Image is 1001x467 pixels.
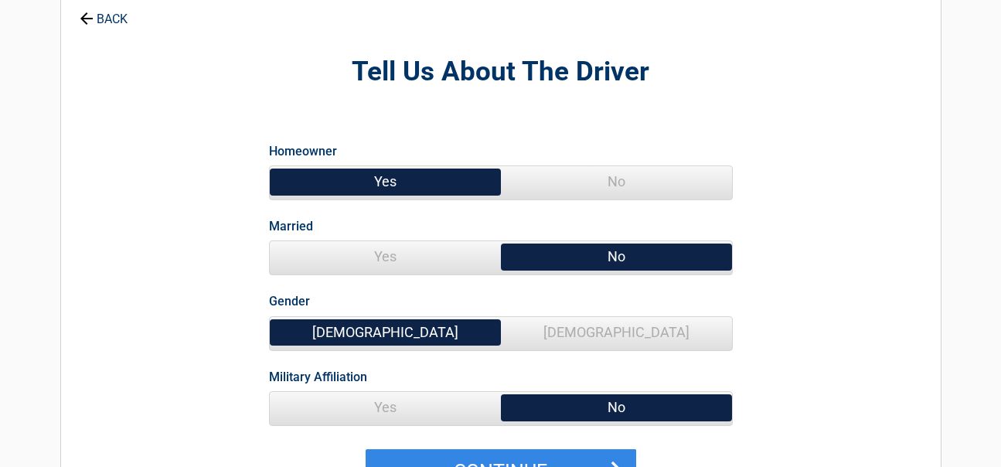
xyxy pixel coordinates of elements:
label: Gender [269,291,310,312]
span: No [501,392,732,423]
span: No [501,241,732,272]
span: [DEMOGRAPHIC_DATA] [501,317,732,348]
span: Yes [270,392,501,423]
span: Yes [270,166,501,197]
label: Married [269,216,313,237]
span: Yes [270,241,501,272]
h2: Tell Us About The Driver [146,54,856,90]
label: Homeowner [269,141,337,162]
label: Military Affiliation [269,366,367,387]
span: [DEMOGRAPHIC_DATA] [270,317,501,348]
span: No [501,166,732,197]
